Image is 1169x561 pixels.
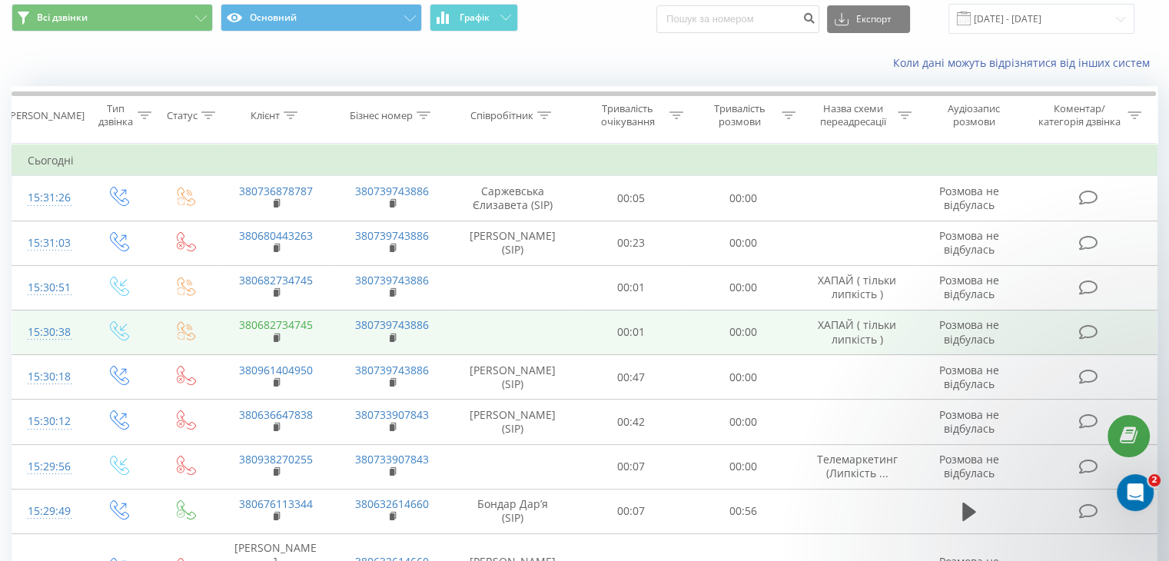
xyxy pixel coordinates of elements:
td: 00:42 [576,400,687,444]
button: Експорт [827,5,910,33]
div: Аудіозапис розмови [929,102,1019,128]
span: Телемаркетинг (Липкість ... [817,452,898,480]
div: Тип дзвінка [97,102,133,128]
div: 15:29:56 [28,452,68,482]
div: [PERSON_NAME] [7,109,85,122]
td: 00:00 [687,221,799,265]
span: Розмова не відбулась [939,228,999,257]
div: 15:31:26 [28,183,68,213]
span: Розмова не відбулась [939,317,999,346]
span: Розмова не відбулась [939,407,999,436]
a: Коли дані можуть відрізнятися вiд інших систем [893,55,1157,70]
div: Коментар/категорія дзвінка [1034,102,1124,128]
div: 15:30:38 [28,317,68,347]
td: 00:00 [687,176,799,221]
div: 15:31:03 [28,228,68,258]
td: ХАПАЙ ( тільки липкість ) [799,310,915,354]
a: 380676113344 [239,496,313,511]
td: 00:00 [687,400,799,444]
span: Розмова не відбулась [939,452,999,480]
div: 15:30:18 [28,362,68,392]
a: 380682734745 [239,273,313,287]
a: 380682734745 [239,317,313,332]
div: 15:30:12 [28,407,68,437]
a: 380739743886 [355,317,429,332]
div: 15:30:51 [28,273,68,303]
span: Розмова не відбулась [939,184,999,212]
a: 380739743886 [355,228,429,243]
span: Графік [460,12,490,23]
td: 00:00 [687,265,799,310]
iframe: Intercom live chat [1117,474,1154,511]
td: 00:07 [576,444,687,489]
div: Статус [167,109,198,122]
td: 00:56 [687,489,799,533]
span: Всі дзвінки [37,12,88,24]
td: 00:05 [576,176,687,221]
a: 380961404950 [239,363,313,377]
td: [PERSON_NAME] (SIP) [450,355,576,400]
span: 2 [1148,474,1161,486]
a: 380733907843 [355,407,429,422]
a: 380680443263 [239,228,313,243]
button: Графік [430,4,518,32]
div: Клієнт [251,109,280,122]
td: 00:01 [576,310,687,354]
td: 00:47 [576,355,687,400]
a: 380739743886 [355,273,429,287]
div: Бізнес номер [350,109,413,122]
a: 380632614660 [355,496,429,511]
td: Бондар Дарʼя (SIP) [450,489,576,533]
td: [PERSON_NAME] (SIP) [450,221,576,265]
a: 380733907843 [355,452,429,466]
td: [PERSON_NAME] (SIP) [450,400,576,444]
div: 15:29:49 [28,496,68,526]
span: Розмова не відбулась [939,363,999,391]
td: 00:07 [576,489,687,533]
a: 380739743886 [355,363,429,377]
button: Всі дзвінки [12,4,213,32]
td: 00:23 [576,221,687,265]
div: Назва схеми переадресації [813,102,894,128]
td: 00:00 [687,444,799,489]
div: Співробітник [470,109,533,122]
input: Пошук за номером [656,5,819,33]
a: 380736878787 [239,184,313,198]
td: ХАПАЙ ( тільки липкість ) [799,265,915,310]
td: 00:00 [687,355,799,400]
td: Сьогодні [12,145,1157,176]
div: Тривалість очікування [589,102,666,128]
button: Основний [221,4,422,32]
div: Тривалість розмови [701,102,778,128]
a: 380636647838 [239,407,313,422]
span: Розмова не відбулась [939,273,999,301]
a: 380739743886 [355,184,429,198]
td: 00:01 [576,265,687,310]
td: Саржевська Єлизавета (SIP) [450,176,576,221]
a: 380938270255 [239,452,313,466]
td: 00:00 [687,310,799,354]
